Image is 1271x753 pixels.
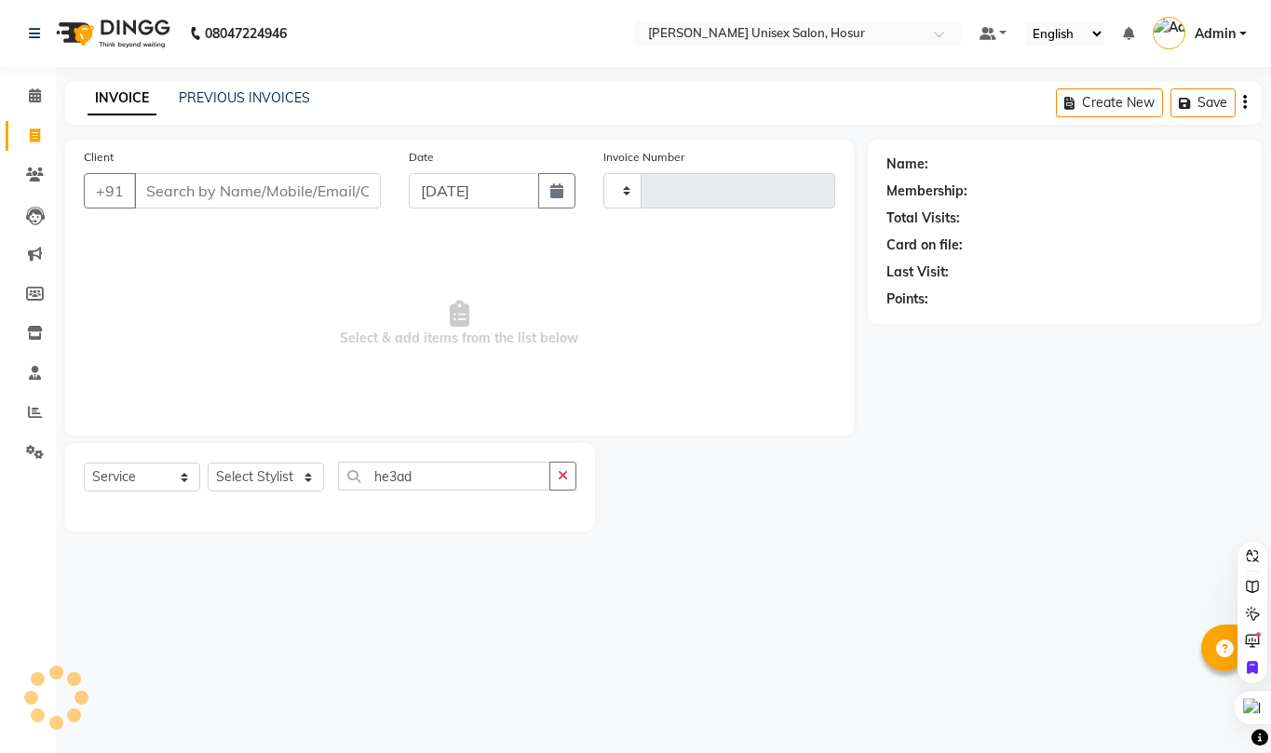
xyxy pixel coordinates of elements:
[886,289,928,309] div: Points:
[409,149,434,166] label: Date
[1195,24,1236,44] span: Admin
[179,89,310,106] a: PREVIOUS INVOICES
[886,208,960,228] div: Total Visits:
[84,173,136,208] button: +91
[134,173,381,208] input: Search by Name/Mobile/Email/Code
[205,7,287,60] b: 08047224946
[338,462,550,491] input: Search or Scan
[84,231,835,417] span: Select & add items from the list below
[1153,17,1185,49] img: Admin
[886,155,928,174] div: Name:
[886,182,967,201] div: Membership:
[603,149,684,166] label: Invoice Number
[1170,88,1236,117] button: Save
[1056,88,1163,117] button: Create New
[1193,679,1252,734] iframe: chat widget
[47,7,175,60] img: logo
[84,149,114,166] label: Client
[886,235,963,255] div: Card on file:
[886,262,949,282] div: Last Visit:
[88,82,156,115] a: INVOICE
